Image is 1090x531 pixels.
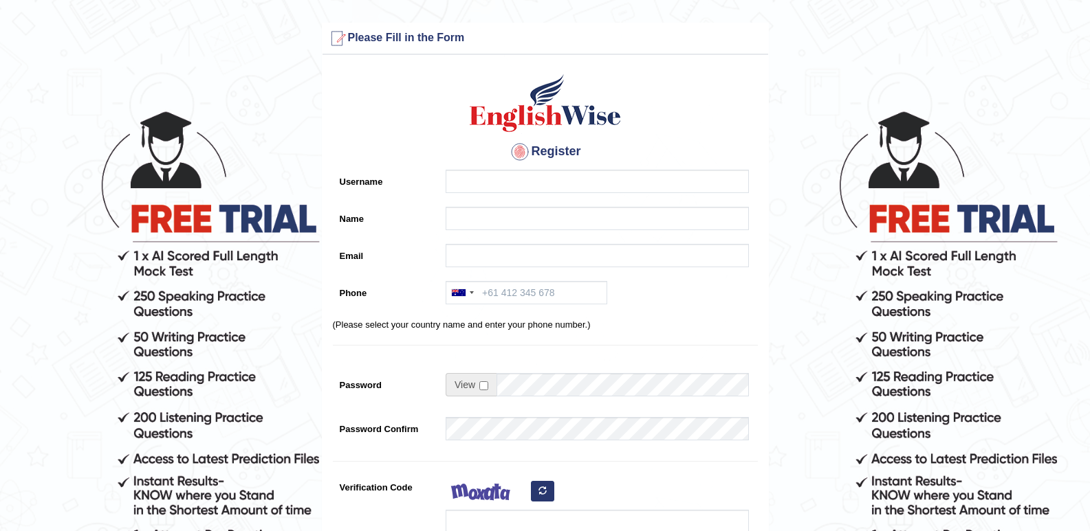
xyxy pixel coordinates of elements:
h3: Please Fill in the Form [326,27,765,49]
img: Logo of English Wise create a new account for intelligent practice with AI [467,72,624,134]
p: (Please select your country name and enter your phone number.) [333,318,758,331]
label: Password Confirm [333,417,439,436]
div: Australia: +61 [446,282,478,304]
label: Username [333,170,439,188]
label: Email [333,244,439,262]
label: Phone [333,281,439,300]
label: Password [333,373,439,392]
label: Name [333,207,439,225]
h4: Register [333,141,758,163]
input: Show/Hide Password [479,381,488,390]
input: +61 412 345 678 [446,281,607,304]
label: Verification Code [333,475,439,494]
